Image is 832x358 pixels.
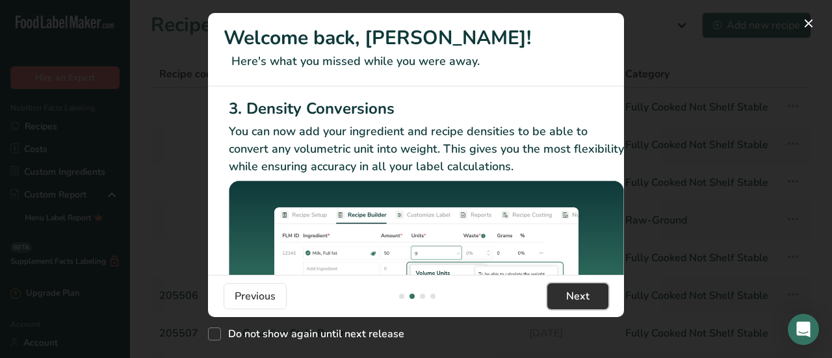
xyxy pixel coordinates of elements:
[224,283,287,309] button: Previous
[229,123,624,175] p: You can now add your ingredient and recipe densities to be able to convert any volumetric unit in...
[235,288,276,304] span: Previous
[229,97,624,120] h2: 3. Density Conversions
[221,327,404,340] span: Do not show again until next release
[566,288,590,304] span: Next
[229,181,624,334] img: Density Conversions
[224,23,608,53] h1: Welcome back, [PERSON_NAME]!
[224,53,608,70] p: Here's what you missed while you were away.
[547,283,608,309] button: Next
[788,314,819,345] div: Open Intercom Messenger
